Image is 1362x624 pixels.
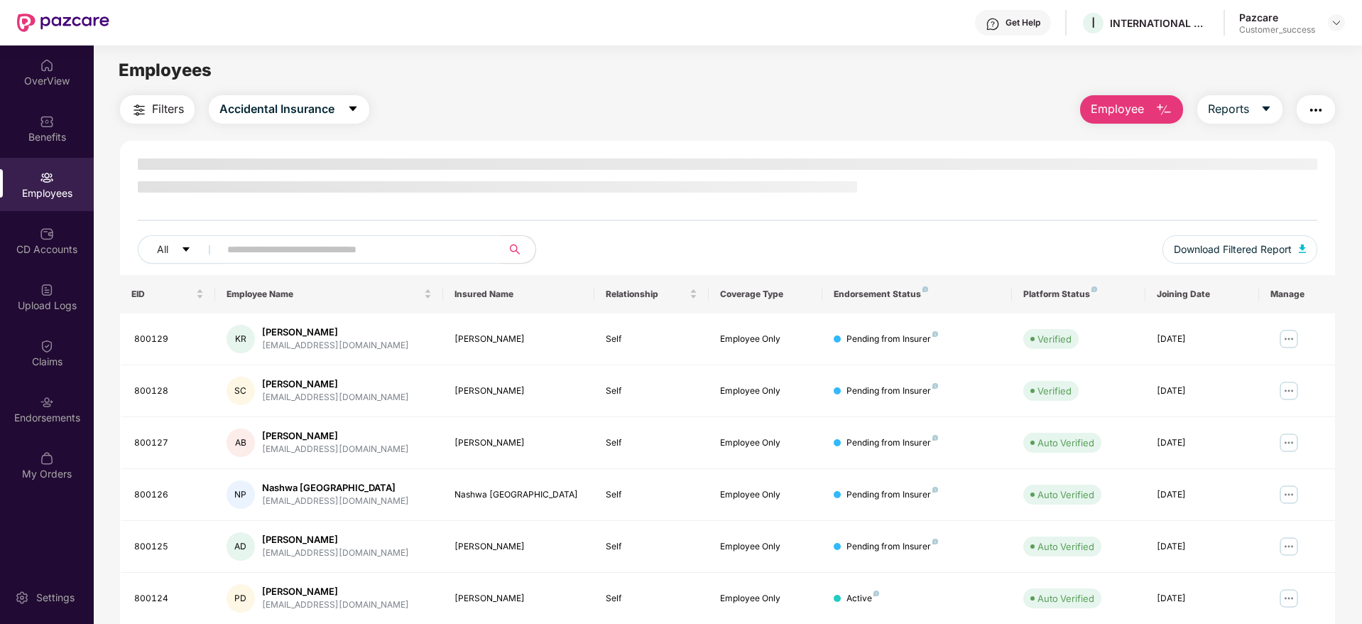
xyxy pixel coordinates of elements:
span: caret-down [181,244,191,256]
img: svg+xml;base64,PHN2ZyBpZD0iRW5kb3JzZW1lbnRzIiB4bWxucz0iaHR0cDovL3d3dy53My5vcmcvMjAwMC9zdmciIHdpZH... [40,395,54,409]
div: Employee Only [720,333,811,346]
div: Pazcare [1239,11,1315,24]
span: Accidental Insurance [219,100,334,118]
img: svg+xml;base64,PHN2ZyB4bWxucz0iaHR0cDovL3d3dy53My5vcmcvMjAwMC9zdmciIHdpZHRoPSI4IiBoZWlnaHQ9IjgiIH... [932,539,938,544]
button: Accidental Insurancecaret-down [209,95,369,124]
div: Auto Verified [1037,591,1094,606]
div: AB [227,429,255,457]
div: [PERSON_NAME] [454,333,584,346]
div: [EMAIL_ADDRESS][DOMAIN_NAME] [262,598,409,612]
div: [PERSON_NAME] [262,377,409,391]
div: [DATE] [1157,384,1248,398]
div: Verified [1037,384,1072,398]
div: [PERSON_NAME] [262,429,409,443]
th: Relationship [594,275,708,313]
div: Auto Verified [1037,488,1094,502]
img: svg+xml;base64,PHN2ZyBpZD0iTXlfT3JkZXJzIiBkYXRhLW5hbWU9Ik15IE9yZGVycyIgeG1sbnM9Imh0dHA6Ly93d3cudz... [40,451,54,466]
img: svg+xml;base64,PHN2ZyBpZD0iRHJvcGRvd24tMzJ4MzIiIHhtbG5zPSJodHRwOi8vd3d3LnczLm9yZy8yMDAwL3N2ZyIgd2... [1331,17,1342,28]
span: Employees [119,60,212,80]
img: manageButton [1277,431,1300,454]
div: [EMAIL_ADDRESS][DOMAIN_NAME] [262,547,409,560]
img: svg+xml;base64,PHN2ZyB4bWxucz0iaHR0cDovL3d3dy53My5vcmcvMjAwMC9zdmciIHhtbG5zOnhsaW5rPSJodHRwOi8vd3... [1299,244,1306,253]
div: [DATE] [1157,436,1248,450]
div: Employee Only [720,488,811,502]
div: AD [227,532,255,561]
span: caret-down [347,103,359,116]
img: svg+xml;base64,PHN2ZyBpZD0iQ2xhaW0iIHhtbG5zPSJodHRwOi8vd3d3LnczLm9yZy8yMDAwL3N2ZyIgd2lkdGg9IjIwIi... [40,339,54,353]
div: Pending from Insurer [846,333,938,346]
div: Pending from Insurer [846,436,938,450]
div: Self [606,592,697,606]
img: svg+xml;base64,PHN2ZyB4bWxucz0iaHR0cDovL3d3dy53My5vcmcvMjAwMC9zdmciIHdpZHRoPSI4IiBoZWlnaHQ9IjgiIH... [932,331,938,337]
th: Coverage Type [709,275,822,313]
span: EID [131,289,193,300]
img: manageButton [1277,587,1300,610]
div: Pending from Insurer [846,540,938,554]
div: [DATE] [1157,540,1248,554]
div: [PERSON_NAME] [262,326,409,339]
div: 800128 [134,384,204,398]
div: Self [606,384,697,398]
button: Allcaret-down [138,235,224,264]
img: svg+xml;base64,PHN2ZyBpZD0iVXBsb2FkX0xvZ3MiIGRhdGEtbmFtZT0iVXBsb2FkIExvZ3MiIHhtbG5zPSJodHRwOi8vd3... [40,283,54,297]
button: Reportscaret-down [1197,95,1282,124]
div: Platform Status [1023,289,1133,300]
button: Download Filtered Report [1162,235,1317,264]
div: [DATE] [1157,488,1248,502]
div: Self [606,540,697,554]
span: Download Filtered Report [1174,242,1292,257]
img: manageButton [1277,328,1300,350]
div: NP [227,480,255,509]
img: svg+xml;base64,PHN2ZyBpZD0iQmVuZWZpdHMiIHhtbG5zPSJodHRwOi8vd3d3LnczLm9yZy8yMDAwL3N2ZyIgd2lkdGg9Ij... [40,114,54,129]
div: SC [227,377,255,405]
div: Self [606,488,697,502]
img: svg+xml;base64,PHN2ZyB4bWxucz0iaHR0cDovL3d3dy53My5vcmcvMjAwMC9zdmciIHdpZHRoPSIyNCIgaGVpZ2h0PSIyNC... [1307,102,1324,119]
div: 800125 [134,540,204,554]
span: caret-down [1260,103,1272,116]
div: Nashwa [GEOGRAPHIC_DATA] [454,488,584,502]
div: Active [846,592,879,606]
div: Nashwa [GEOGRAPHIC_DATA] [262,481,409,495]
img: svg+xml;base64,PHN2ZyB4bWxucz0iaHR0cDovL3d3dy53My5vcmcvMjAwMC9zdmciIHdpZHRoPSI4IiBoZWlnaHQ9IjgiIH... [922,286,928,292]
div: 800124 [134,592,204,606]
span: search [501,244,528,255]
th: Joining Date [1145,275,1259,313]
div: INTERNATIONAL CENTRE FOR RESEARCH ON WOMAN [1110,16,1209,30]
div: Get Help [1006,17,1040,28]
button: search [501,235,536,264]
div: [DATE] [1157,592,1248,606]
span: All [157,242,168,257]
div: [PERSON_NAME] [454,436,584,450]
img: svg+xml;base64,PHN2ZyB4bWxucz0iaHR0cDovL3d3dy53My5vcmcvMjAwMC9zdmciIHdpZHRoPSI4IiBoZWlnaHQ9IjgiIH... [932,487,938,493]
div: Employee Only [720,540,811,554]
button: Filters [120,95,195,124]
div: Employee Only [720,384,811,398]
span: Relationship [606,289,686,300]
span: Employee [1091,100,1144,118]
img: svg+xml;base64,PHN2ZyBpZD0iQ0RfQWNjb3VudHMiIGRhdGEtbmFtZT0iQ0QgQWNjb3VudHMiIHhtbG5zPSJodHRwOi8vd3... [40,227,54,241]
div: Endorsement Status [834,289,1001,300]
span: Employee Name [227,289,421,300]
div: Self [606,436,697,450]
div: Employee Only [720,436,811,450]
img: svg+xml;base64,PHN2ZyB4bWxucz0iaHR0cDovL3d3dy53My5vcmcvMjAwMC9zdmciIHdpZHRoPSI4IiBoZWlnaHQ9IjgiIH... [1091,286,1097,292]
img: svg+xml;base64,PHN2ZyBpZD0iU2V0dGluZy0yMHgyMCIgeG1sbnM9Imh0dHA6Ly93d3cudzMub3JnLzIwMDAvc3ZnIiB3aW... [15,591,29,605]
img: svg+xml;base64,PHN2ZyB4bWxucz0iaHR0cDovL3d3dy53My5vcmcvMjAwMC9zdmciIHdpZHRoPSIyNCIgaGVpZ2h0PSIyNC... [131,102,148,119]
div: Verified [1037,332,1072,346]
th: EID [120,275,215,313]
div: [EMAIL_ADDRESS][DOMAIN_NAME] [262,339,409,353]
img: svg+xml;base64,PHN2ZyB4bWxucz0iaHR0cDovL3d3dy53My5vcmcvMjAwMC9zdmciIHdpZHRoPSI4IiBoZWlnaHQ9IjgiIH... [932,383,938,389]
div: Settings [32,591,79,605]
th: Manage [1259,275,1335,313]
div: PD [227,584,255,613]
div: [PERSON_NAME] [454,592,584,606]
img: svg+xml;base64,PHN2ZyB4bWxucz0iaHR0cDovL3d3dy53My5vcmcvMjAwMC9zdmciIHdpZHRoPSI4IiBoZWlnaHQ9IjgiIH... [873,591,879,596]
div: Pending from Insurer [846,384,938,398]
img: svg+xml;base64,PHN2ZyBpZD0iSG9tZSIgeG1sbnM9Imh0dHA6Ly93d3cudzMub3JnLzIwMDAvc3ZnIiB3aWR0aD0iMjAiIG... [40,58,54,72]
div: 800127 [134,436,204,450]
div: Self [606,333,697,346]
div: [PERSON_NAME] [454,540,584,554]
img: manageButton [1277,535,1300,558]
div: [EMAIL_ADDRESS][DOMAIN_NAME] [262,495,409,508]
img: svg+xml;base64,PHN2ZyBpZD0iRW1wbG95ZWVzIiB4bWxucz0iaHR0cDovL3d3dy53My5vcmcvMjAwMC9zdmciIHdpZHRoPS... [40,171,54,185]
